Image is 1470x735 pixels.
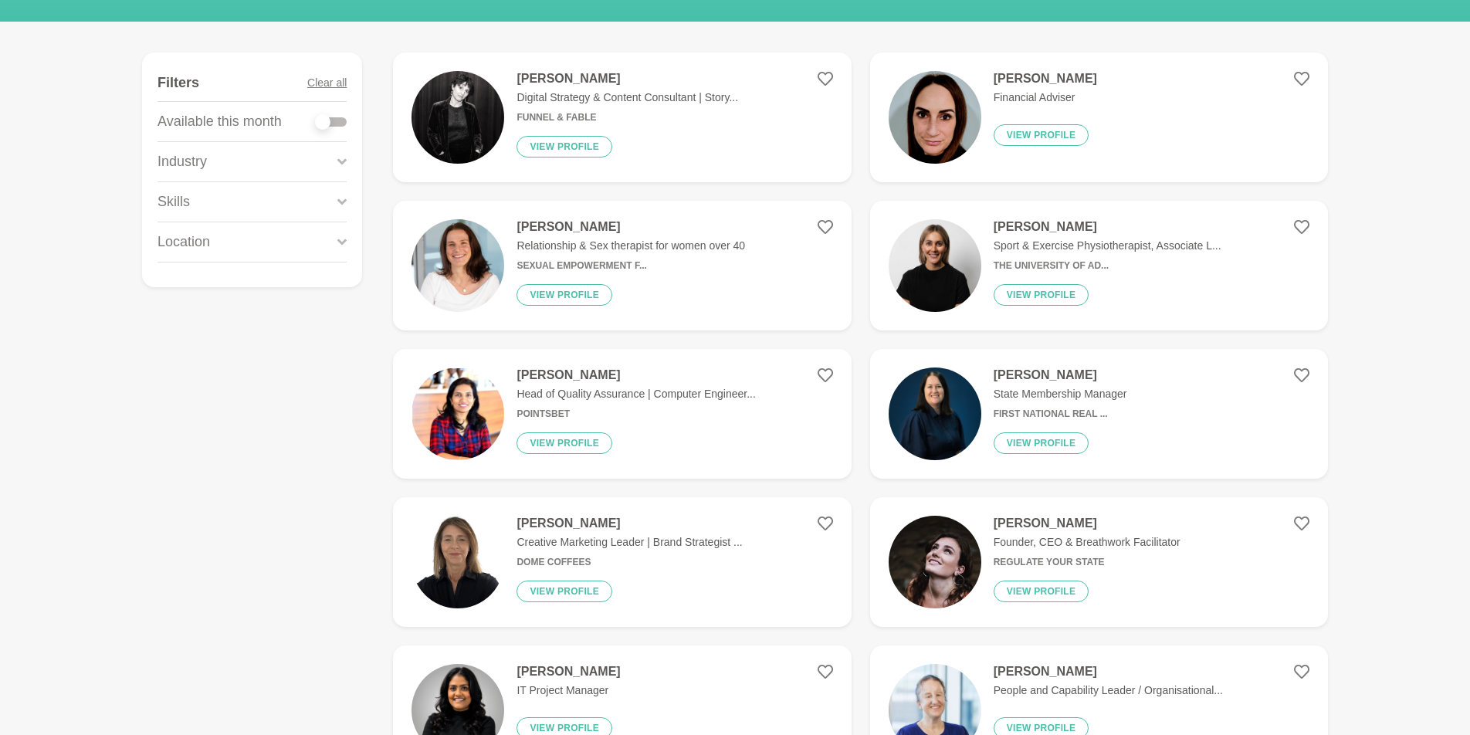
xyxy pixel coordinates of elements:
p: Financial Adviser [994,90,1097,106]
button: Clear all [307,65,347,101]
img: d6e4e6fb47c6b0833f5b2b80120bcf2f287bc3aa-2570x2447.jpg [412,219,504,312]
img: 8185ea49deb297eade9a2e5250249276829a47cd-920x897.jpg [889,516,981,608]
h4: [PERSON_NAME] [994,71,1097,86]
img: 59f335efb65c6b3f8f0c6c54719329a70c1332df-242x243.png [412,367,504,460]
p: Location [157,232,210,252]
h4: [PERSON_NAME] [994,367,1127,383]
button: View profile [994,284,1089,306]
p: Sport & Exercise Physiotherapist, Associate L... [994,238,1221,254]
a: [PERSON_NAME]State Membership ManagerFirst National Real ...View profile [870,349,1328,479]
h6: PointsBet [517,408,755,420]
button: View profile [994,581,1089,602]
h4: [PERSON_NAME] [994,664,1223,679]
button: View profile [517,136,612,157]
h4: [PERSON_NAME] [517,219,745,235]
img: 2462cd17f0db61ae0eaf7f297afa55aeb6b07152-1255x1348.jpg [889,71,981,164]
h4: [PERSON_NAME] [517,71,738,86]
h4: [PERSON_NAME] [994,219,1221,235]
p: Founder, CEO & Breathwork Facilitator [994,534,1180,550]
p: Available this month [157,111,282,132]
a: [PERSON_NAME]Financial AdviserView profile [870,52,1328,182]
p: Industry [157,151,207,172]
button: View profile [994,432,1089,454]
img: 1044fa7e6122d2a8171cf257dcb819e56f039831-1170x656.jpg [412,71,504,164]
p: IT Project Manager [517,682,620,699]
p: Digital Strategy & Content Consultant | Story... [517,90,738,106]
h6: Dome Coffees [517,557,742,568]
h4: [PERSON_NAME] [517,516,742,531]
a: [PERSON_NAME]Sport & Exercise Physiotherapist, Associate L...The University of Ad...View profile [870,201,1328,330]
img: 069e74e823061df2a8545ae409222f10bd8cae5f-900x600.png [889,367,981,460]
a: [PERSON_NAME]Relationship & Sex therapist for women over 40Sexual Empowerment f...View profile [393,201,851,330]
button: View profile [517,581,612,602]
p: Skills [157,191,190,212]
a: [PERSON_NAME]Head of Quality Assurance | Computer Engineer...PointsBetView profile [393,349,851,479]
h6: The University of Ad... [994,260,1221,272]
p: People and Capability Leader / Organisational... [994,682,1223,699]
h4: [PERSON_NAME] [517,664,620,679]
button: View profile [517,432,612,454]
img: 523c368aa158c4209afe732df04685bb05a795a5-1125x1128.jpg [889,219,981,312]
h6: First National Real ... [994,408,1127,420]
img: 675efa3b2e966e5c68b6c0b6a55f808c2d9d66a7-1333x2000.png [412,516,504,608]
h6: Funnel & Fable [517,112,738,124]
button: View profile [994,124,1089,146]
a: [PERSON_NAME]Creative Marketing Leader | Brand Strategist ...Dome CoffeesView profile [393,497,851,627]
a: [PERSON_NAME]Digital Strategy & Content Consultant | Story...Funnel & FableView profile [393,52,851,182]
h4: Filters [157,74,199,92]
h6: Regulate Your State [994,557,1180,568]
p: Creative Marketing Leader | Brand Strategist ... [517,534,742,550]
p: Head of Quality Assurance | Computer Engineer... [517,386,755,402]
a: [PERSON_NAME]Founder, CEO & Breathwork FacilitatorRegulate Your StateView profile [870,497,1328,627]
h4: [PERSON_NAME] [994,516,1180,531]
h6: Sexual Empowerment f... [517,260,745,272]
h4: [PERSON_NAME] [517,367,755,383]
p: State Membership Manager [994,386,1127,402]
p: Relationship & Sex therapist for women over 40 [517,238,745,254]
button: View profile [517,284,612,306]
